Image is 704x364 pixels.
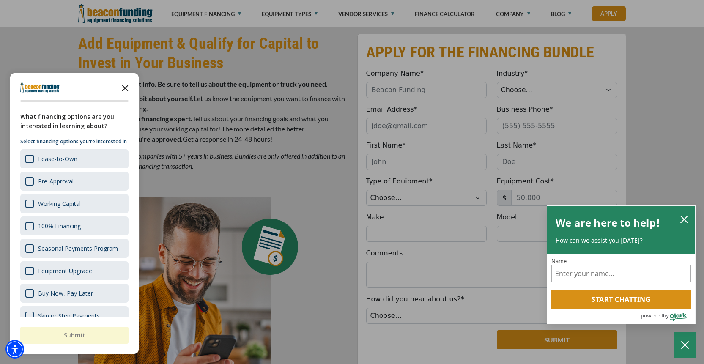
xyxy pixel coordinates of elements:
[10,73,139,354] div: Survey
[556,236,687,245] p: How can we assist you [DATE]?
[677,213,691,225] button: close chatbox
[20,194,129,213] div: Working Capital
[38,177,74,185] div: Pre-Approval
[38,289,93,297] div: Buy Now, Pay Later
[556,214,660,231] h2: We are here to help!
[20,82,60,93] img: Company logo
[20,284,129,303] div: Buy Now, Pay Later
[551,265,691,282] input: Name
[38,267,92,275] div: Equipment Upgrade
[20,137,129,146] p: Select financing options you're interested in
[38,200,81,208] div: Working Capital
[117,79,134,96] button: Close the survey
[641,309,695,324] a: Powered by Olark
[5,340,24,359] div: Accessibility Menu
[20,306,129,325] div: Skip or Step Payments
[663,310,669,321] span: by
[20,112,129,131] div: What financing options are you interested in learning about?
[20,216,129,235] div: 100% Financing
[38,244,118,252] div: Seasonal Payments Program
[20,261,129,280] div: Equipment Upgrade
[547,205,696,325] div: olark chatbox
[551,258,691,263] label: Name
[551,290,691,309] button: Start chatting
[38,222,81,230] div: 100% Financing
[38,312,100,320] div: Skip or Step Payments
[20,239,129,258] div: Seasonal Payments Program
[20,149,129,168] div: Lease-to-Own
[38,155,77,163] div: Lease-to-Own
[641,310,663,321] span: powered
[20,172,129,191] div: Pre-Approval
[674,332,696,358] button: Close Chatbox
[20,327,129,344] button: Submit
